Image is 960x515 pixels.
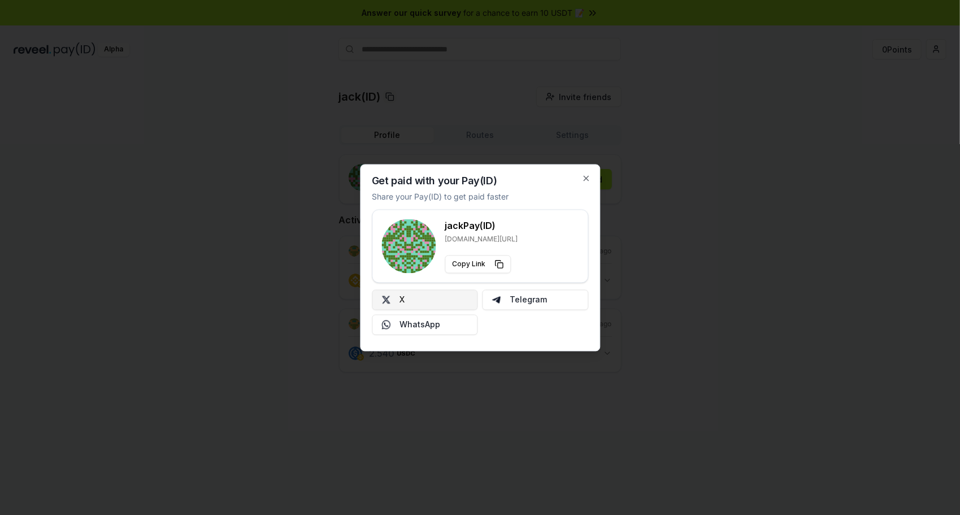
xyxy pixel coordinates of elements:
button: WhatsApp [372,314,478,335]
img: X [381,295,390,304]
button: X [372,289,478,310]
p: Share your Pay(ID) to get paid faster [372,191,509,202]
h3: jack Pay(ID) [445,219,518,232]
p: [DOMAIN_NAME][URL] [445,235,518,244]
img: Telegram [492,295,501,304]
h2: Get paid with your Pay(ID) [372,176,497,186]
button: Copy Link [445,255,511,273]
button: Telegram [483,289,589,310]
img: Whatsapp [381,320,390,329]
